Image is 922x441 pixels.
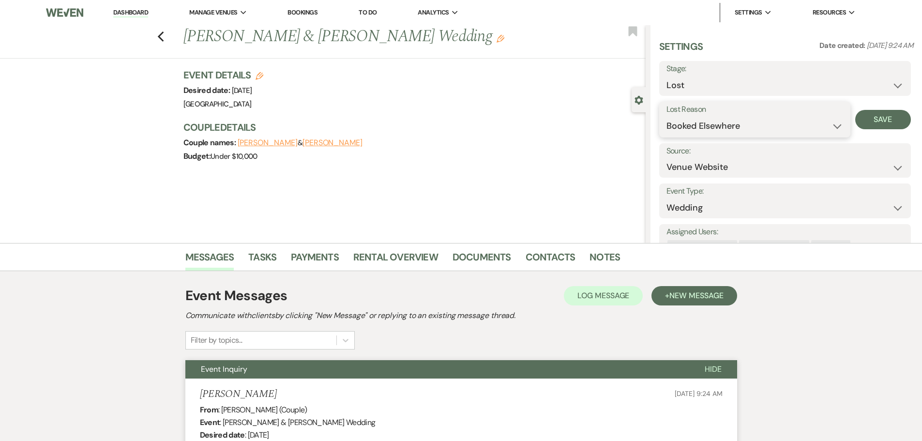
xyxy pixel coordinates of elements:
[191,335,242,346] div: Filter by topics...
[200,430,245,440] b: Desired date
[497,34,504,43] button: Edit
[819,41,867,50] span: Date created:
[189,8,237,17] span: Manage Venues
[232,86,252,95] span: [DATE]
[666,144,904,158] label: Source:
[185,310,737,321] h2: Communicate with clients by clicking "New Message" or replying to an existing message thread.
[238,139,298,147] button: [PERSON_NAME]
[183,137,238,148] span: Couple names:
[353,249,438,271] a: Rental Overview
[183,99,252,109] span: [GEOGRAPHIC_DATA]
[855,110,911,129] button: Save
[238,138,363,148] span: &
[185,286,287,306] h1: Event Messages
[666,184,904,198] label: Event Type:
[669,290,723,301] span: New Message
[46,2,83,23] img: Weven Logo
[577,290,629,301] span: Log Message
[200,405,218,415] b: From
[183,68,264,82] h3: Event Details
[185,249,234,271] a: Messages
[418,8,449,17] span: Analytics
[813,8,846,17] span: Resources
[200,388,277,400] h5: [PERSON_NAME]
[739,240,799,254] div: [PERSON_NAME]
[183,25,549,48] h1: [PERSON_NAME] & [PERSON_NAME] Wedding
[666,103,843,117] label: Lost Reason
[291,249,339,271] a: Payments
[659,40,703,61] h3: Settings
[667,240,727,254] div: [PERSON_NAME]
[359,8,377,16] a: To Do
[201,364,247,374] span: Event Inquiry
[735,8,762,17] span: Settings
[200,417,220,427] b: Event
[666,62,904,76] label: Stage:
[867,41,913,50] span: [DATE] 9:24 AM
[113,8,148,17] a: Dashboard
[185,360,689,379] button: Event Inquiry
[811,240,840,254] div: Ember .
[564,286,643,305] button: Log Message
[183,151,211,161] span: Budget:
[589,249,620,271] a: Notes
[453,249,511,271] a: Documents
[635,95,643,104] button: Close lead details
[689,360,737,379] button: Hide
[287,8,317,16] a: Bookings
[183,85,232,95] span: Desired date:
[675,389,722,398] span: [DATE] 9:24 AM
[705,364,722,374] span: Hide
[302,139,363,147] button: [PERSON_NAME]
[526,249,575,271] a: Contacts
[248,249,276,271] a: Tasks
[651,286,737,305] button: +New Message
[666,225,904,239] label: Assigned Users:
[211,152,257,161] span: Under $10,000
[183,121,636,134] h3: Couple Details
